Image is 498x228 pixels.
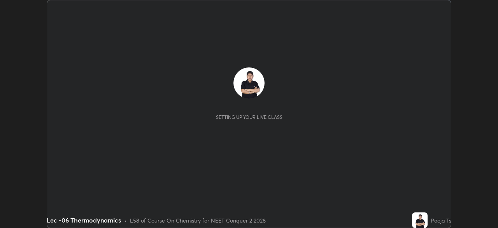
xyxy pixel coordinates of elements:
[124,216,127,224] div: •
[130,216,266,224] div: L58 of Course On Chemistry for NEET Conquer 2 2026
[412,212,428,228] img: 72d189469a4d4c36b4c638edf2063a7f.jpg
[47,216,121,225] div: Lec -06 Thermodynamics
[216,114,282,120] div: Setting up your live class
[431,216,451,224] div: Pooja Ts
[233,67,265,99] img: 72d189469a4d4c36b4c638edf2063a7f.jpg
